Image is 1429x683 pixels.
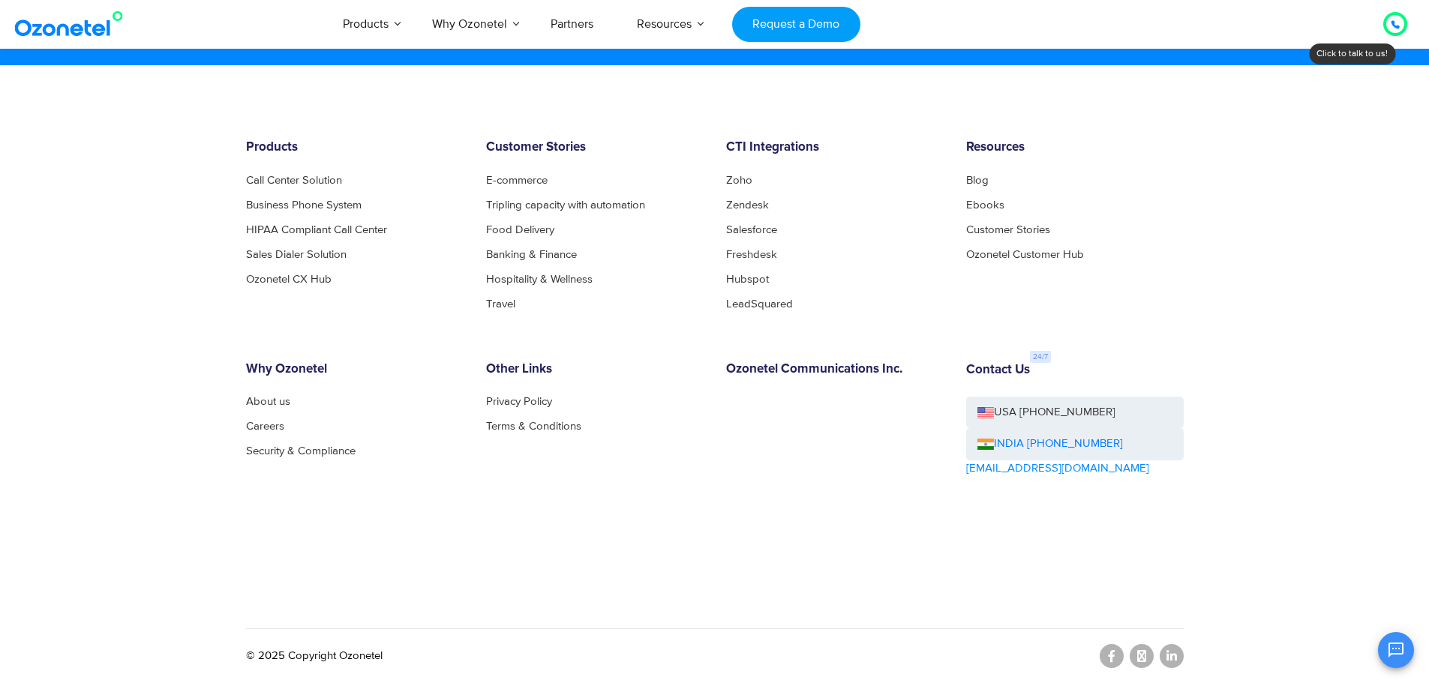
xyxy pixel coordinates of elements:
a: INDIA [PHONE_NUMBER] [977,436,1123,453]
a: Call Center Solution [246,175,342,186]
a: Zendesk [726,199,769,211]
h6: Resources [966,140,1184,155]
a: Salesforce [726,224,777,235]
a: E-commerce [486,175,548,186]
a: Blog [966,175,989,186]
a: Tripling capacity with automation [486,199,645,211]
a: Careers [246,421,284,432]
a: Business Phone System [246,199,362,211]
a: Ozonetel Customer Hub [966,249,1084,260]
a: USA [PHONE_NUMBER] [966,397,1184,429]
a: Sales Dialer Solution [246,249,347,260]
h6: Customer Stories [486,140,704,155]
a: Zoho [726,175,752,186]
h6: CTI Integrations [726,140,944,155]
h6: Other Links [486,362,704,377]
h6: Products [246,140,464,155]
a: About us [246,396,290,407]
h6: Ozonetel Communications Inc. [726,362,944,377]
a: Hubspot [726,274,769,285]
a: Request a Demo [732,7,860,42]
a: Travel [486,298,515,310]
a: Food Delivery [486,224,554,235]
p: © 2025 Copyright Ozonetel [246,648,383,665]
a: Hospitality & Wellness [486,274,593,285]
img: us-flag.png [977,407,994,418]
a: [EMAIL_ADDRESS][DOMAIN_NAME] [966,460,1149,478]
a: HIPAA Compliant Call Center [246,224,387,235]
a: Ozonetel CX Hub [246,274,332,285]
h6: Contact Us [966,363,1030,378]
a: Ebooks [966,199,1004,211]
a: Terms & Conditions [486,421,581,432]
button: Open chat [1378,632,1414,668]
a: Security & Compliance [246,445,356,457]
a: Freshdesk [726,249,777,260]
img: ind-flag.png [977,439,994,450]
a: Customer Stories [966,224,1050,235]
h6: Why Ozonetel [246,362,464,377]
a: LeadSquared [726,298,793,310]
a: Banking & Finance [486,249,577,260]
a: Privacy Policy [486,396,552,407]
